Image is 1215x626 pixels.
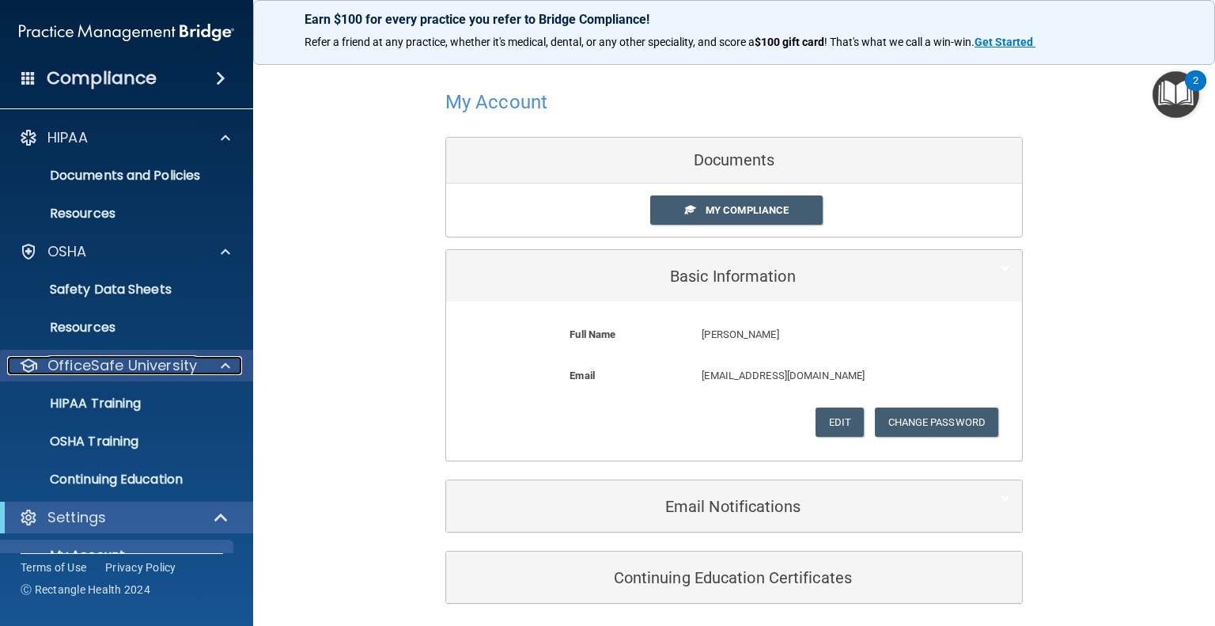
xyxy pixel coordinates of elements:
h5: Basic Information [458,267,962,285]
img: PMB logo [19,17,234,48]
p: Resources [10,206,226,222]
strong: Get Started [975,36,1033,48]
b: Email [570,370,595,381]
p: Earn $100 for every practice you refer to Bridge Compliance! [305,12,1164,27]
p: Documents and Policies [10,168,226,184]
h4: My Account [445,92,547,112]
p: My Account [10,548,226,563]
p: OfficeSafe University [47,356,197,375]
a: Email Notifications [458,488,1010,524]
p: HIPAA Training [10,396,141,412]
div: 2 [1193,81,1198,101]
a: Settings [19,508,229,527]
p: [EMAIL_ADDRESS][DOMAIN_NAME] [702,366,942,385]
a: OfficeSafe University [19,356,230,375]
span: My Compliance [706,204,789,216]
span: Ⓒ Rectangle Health 2024 [21,582,150,598]
p: HIPAA [47,128,88,147]
p: OSHA [47,242,87,261]
button: Edit [816,408,864,437]
p: Continuing Education [10,472,226,488]
p: OSHA Training [10,434,138,450]
div: Documents [446,138,1022,184]
h5: Email Notifications [458,498,962,515]
strong: $100 gift card [755,36,824,48]
button: Open Resource Center, 2 new notifications [1153,71,1199,118]
a: HIPAA [19,128,230,147]
a: Basic Information [458,258,1010,294]
span: ! That's what we call a win-win. [824,36,975,48]
a: Terms of Use [21,560,86,575]
button: Change Password [875,408,999,437]
h5: Continuing Education Certificates [458,569,962,586]
p: Resources [10,320,226,336]
a: Privacy Policy [105,560,176,575]
a: Get Started [975,36,1035,48]
a: OSHA [19,242,230,261]
p: Settings [47,508,106,527]
h4: Compliance [47,67,157,89]
a: Continuing Education Certificates [458,560,1010,595]
p: [PERSON_NAME] [702,325,942,344]
b: Full Name [570,328,615,340]
span: Refer a friend at any practice, whether it's medical, dental, or any other speciality, and score a [305,36,755,48]
p: Safety Data Sheets [10,282,226,298]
